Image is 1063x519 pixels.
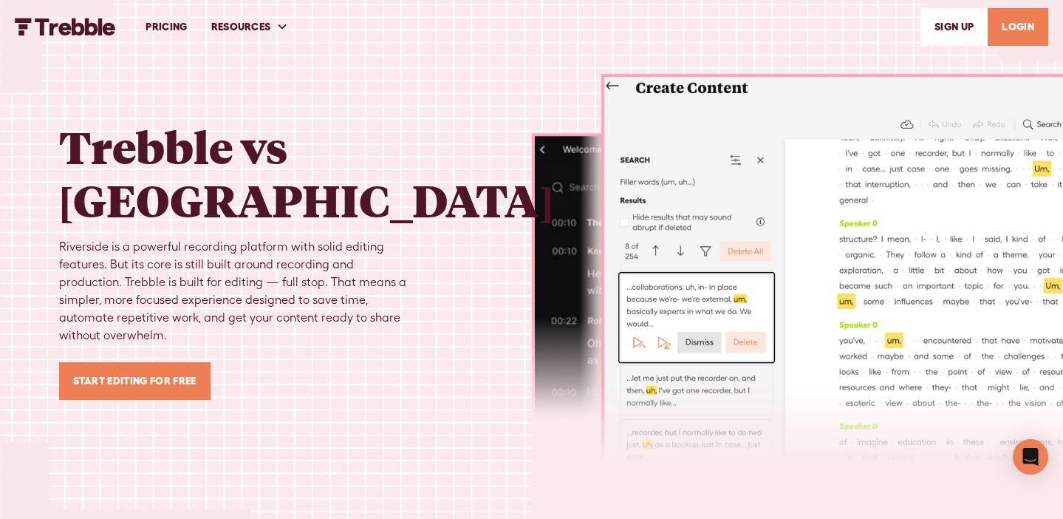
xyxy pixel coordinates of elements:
[1013,439,1048,475] div: Open Intercom Messenger
[134,1,199,52] a: PRICING
[59,120,554,226] h1: Trebble vs [GEOGRAPHIC_DATA]
[59,362,211,400] a: Start Editing for Free
[988,8,1048,46] a: LOGIN
[211,19,271,35] div: RESOURCES
[59,238,414,345] div: Riverside is a powerful recording platform with solid editing features. But its core is still bui...
[199,1,301,52] div: RESOURCES
[15,18,116,35] img: Trebble FM Logo
[920,8,988,46] a: SIGn UP
[15,18,116,35] a: home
